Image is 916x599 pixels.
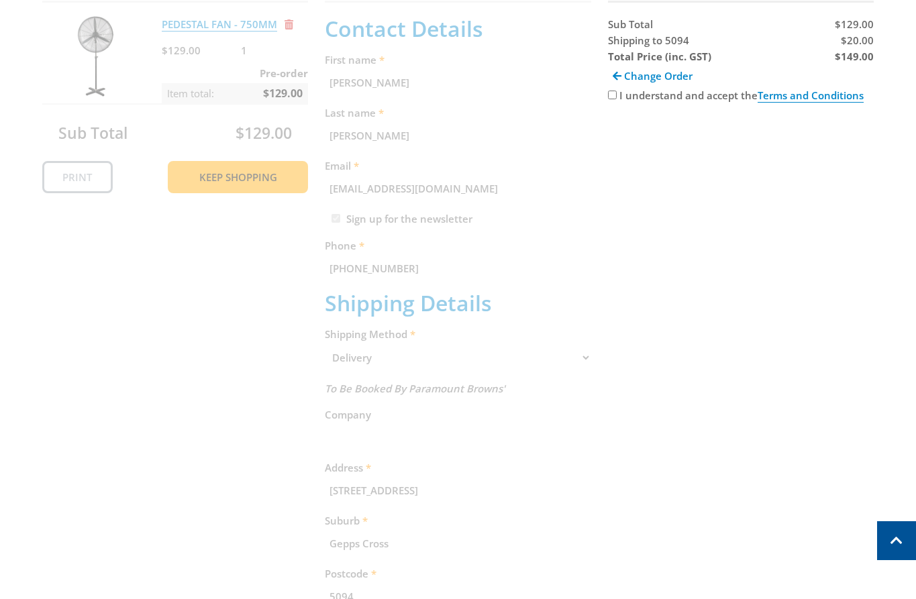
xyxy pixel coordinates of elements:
span: $129.00 [835,17,874,31]
strong: $149.00 [835,50,874,63]
span: Shipping to 5094 [608,34,689,47]
label: I understand and accept the [619,89,864,102]
a: Terms and Conditions [758,89,864,103]
input: Please accept the terms and conditions. [608,91,617,99]
span: Change Order [624,69,693,83]
strong: Total Price (inc. GST) [608,50,711,63]
span: $20.00 [841,34,874,47]
a: Change Order [608,64,697,87]
span: Sub Total [608,17,653,31]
